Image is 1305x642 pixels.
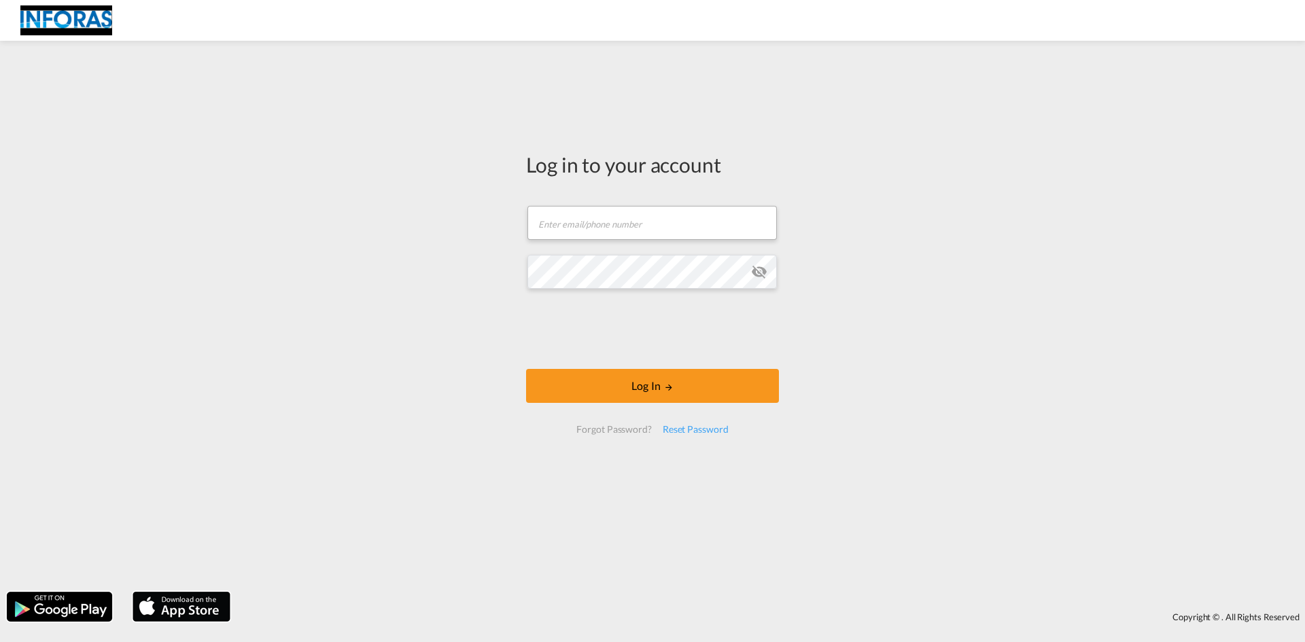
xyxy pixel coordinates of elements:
[751,264,767,280] md-icon: icon-eye-off
[571,417,657,442] div: Forgot Password?
[527,206,777,240] input: Enter email/phone number
[5,590,114,623] img: google.png
[549,302,756,355] iframe: reCAPTCHA
[526,369,779,403] button: LOGIN
[20,5,112,36] img: eff75c7098ee11eeb65dd1c63e392380.jpg
[237,605,1305,628] div: Copyright © . All Rights Reserved
[526,150,779,179] div: Log in to your account
[657,417,734,442] div: Reset Password
[131,590,232,623] img: apple.png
